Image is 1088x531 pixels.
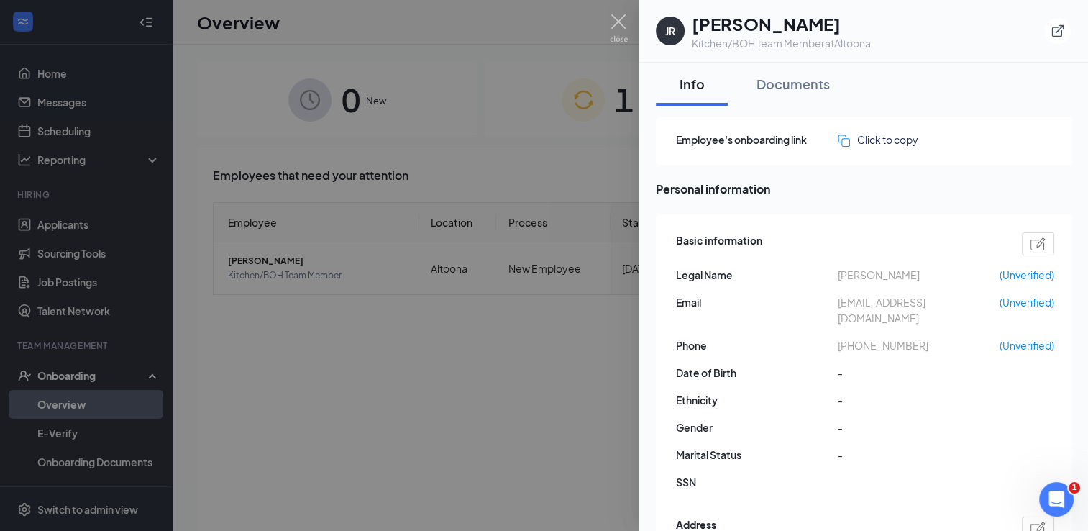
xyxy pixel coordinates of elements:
[676,294,838,310] span: Email
[838,267,1000,283] span: [PERSON_NAME]
[838,132,918,147] button: Click to copy
[1039,482,1074,517] iframe: Intercom live chat
[670,75,713,93] div: Info
[676,365,838,381] span: Date of Birth
[756,75,830,93] div: Documents
[838,365,1000,381] span: -
[665,24,675,38] div: JR
[676,132,838,147] span: Employee's onboarding link
[676,447,838,463] span: Marital Status
[1051,24,1065,38] svg: ExternalLink
[838,337,1000,353] span: [PHONE_NUMBER]
[1000,267,1054,283] span: (Unverified)
[676,337,838,353] span: Phone
[838,447,1000,463] span: -
[656,180,1072,198] span: Personal information
[1000,337,1054,353] span: (Unverified)
[676,474,838,490] span: SSN
[692,12,871,36] h1: [PERSON_NAME]
[676,232,762,255] span: Basic information
[1069,482,1080,494] span: 1
[838,294,1000,326] span: [EMAIL_ADDRESS][DOMAIN_NAME]
[692,36,871,50] div: Kitchen/BOH Team Member at Altoona
[838,419,1000,435] span: -
[676,392,838,408] span: Ethnicity
[838,135,850,147] img: click-to-copy.71757273a98fde459dfc.svg
[676,419,838,435] span: Gender
[1000,294,1054,310] span: (Unverified)
[838,392,1000,408] span: -
[1045,18,1071,44] button: ExternalLink
[676,267,838,283] span: Legal Name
